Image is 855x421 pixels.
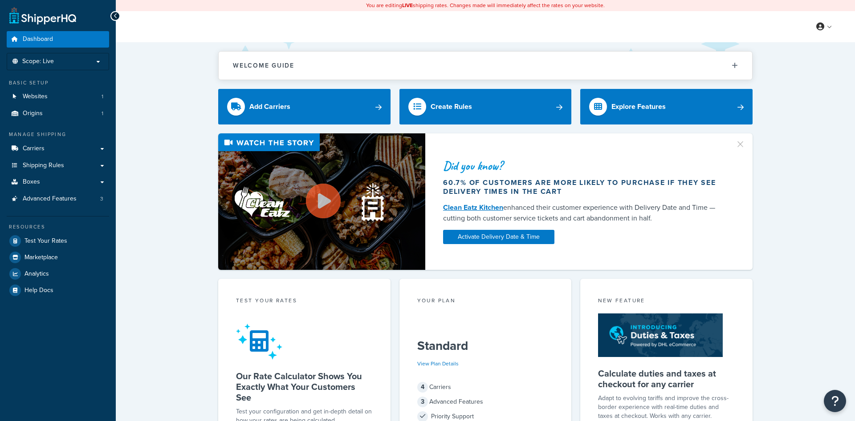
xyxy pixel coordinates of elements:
[7,31,109,48] a: Dashboard
[7,157,109,174] a: Shipping Rules
[417,397,428,407] span: 3
[7,223,109,231] div: Resources
[236,371,373,403] h5: Our Rate Calculator Shows You Exactly What Your Customers See
[7,131,109,138] div: Manage Shipping
[219,52,752,80] button: Welcome Guide
[598,297,735,307] div: New Feature
[443,202,503,213] a: Clean Eatz Kitchen
[824,390,846,412] button: Open Resource Center
[417,396,554,408] div: Advanced Features
[598,394,735,421] p: Adapt to evolving tariffs and improve the cross-border experience with real-time duties and taxes...
[611,100,666,113] div: Explore Features
[7,105,109,122] a: Origins1
[417,297,554,307] div: Your Plan
[7,140,109,157] a: Carriers
[23,36,53,43] span: Dashboard
[7,88,109,105] li: Websites
[233,62,294,69] h2: Welcome Guide
[7,191,109,207] li: Advanced Features
[402,1,413,9] b: LIVE
[399,89,572,124] a: Create Rules
[417,339,554,353] h5: Standard
[7,233,109,249] a: Test Your Rates
[23,110,43,117] span: Origins
[417,381,554,393] div: Carriers
[7,191,109,207] a: Advanced Features3
[417,360,459,368] a: View Plan Details
[431,100,472,113] div: Create Rules
[23,93,48,100] span: Websites
[218,133,425,270] img: Video thumbnail
[236,297,373,307] div: Test your rates
[24,254,58,261] span: Marketplace
[24,270,49,278] span: Analytics
[218,89,391,124] a: Add Carriers
[7,105,109,122] li: Origins
[443,202,725,224] div: enhanced their customer experience with Delivery Date and Time — cutting both customer service ti...
[7,79,109,87] div: Basic Setup
[7,282,109,298] a: Help Docs
[23,195,77,203] span: Advanced Features
[23,145,45,152] span: Carriers
[417,382,428,393] span: 4
[23,178,40,186] span: Boxes
[7,88,109,105] a: Websites1
[443,230,554,244] a: Activate Delivery Date & Time
[24,237,67,245] span: Test Your Rates
[443,178,725,196] div: 60.7% of customers are more likely to purchase if they see delivery times in the cart
[249,100,290,113] div: Add Carriers
[24,287,53,294] span: Help Docs
[7,249,109,265] a: Marketplace
[102,93,103,100] span: 1
[100,195,103,203] span: 3
[102,110,103,117] span: 1
[7,174,109,190] a: Boxes
[22,58,54,65] span: Scope: Live
[598,368,735,389] h5: Calculate duties and taxes at checkout for any carrier
[443,160,725,172] div: Did you know?
[23,162,64,169] span: Shipping Rules
[580,89,753,124] a: Explore Features
[7,266,109,282] a: Analytics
